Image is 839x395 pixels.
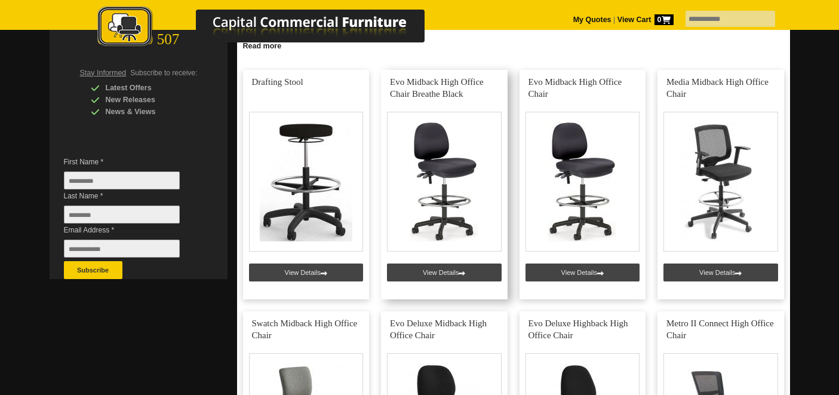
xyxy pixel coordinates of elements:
[573,16,611,24] a: My Quotes
[64,224,198,236] span: Email Address *
[617,16,674,24] strong: View Cart
[64,6,482,50] img: Capital Commercial Furniture Logo
[64,156,198,168] span: First Name *
[80,69,127,77] span: Stay Informed
[615,16,673,24] a: View Cart0
[64,240,180,258] input: Email Address *
[130,69,197,77] span: Subscribe to receive:
[91,94,204,106] div: New Releases
[464,36,706,45] strong: outstanding comfort, ergonomic support, and long-lasting durability
[91,82,204,94] div: Latest Offers
[50,25,228,48] div: 0800 800 507
[64,190,198,202] span: Last Name *
[64,172,180,189] input: First Name *
[64,206,180,223] input: Last Name *
[243,35,784,71] p: Upgrade your office with our , designed for . Whether you need , our collection provides the perf...
[64,6,482,53] a: Capital Commercial Furniture Logo
[654,14,674,25] span: 0
[91,106,204,118] div: News & Views
[64,261,122,279] button: Subscribe
[237,37,790,52] a: Click to read more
